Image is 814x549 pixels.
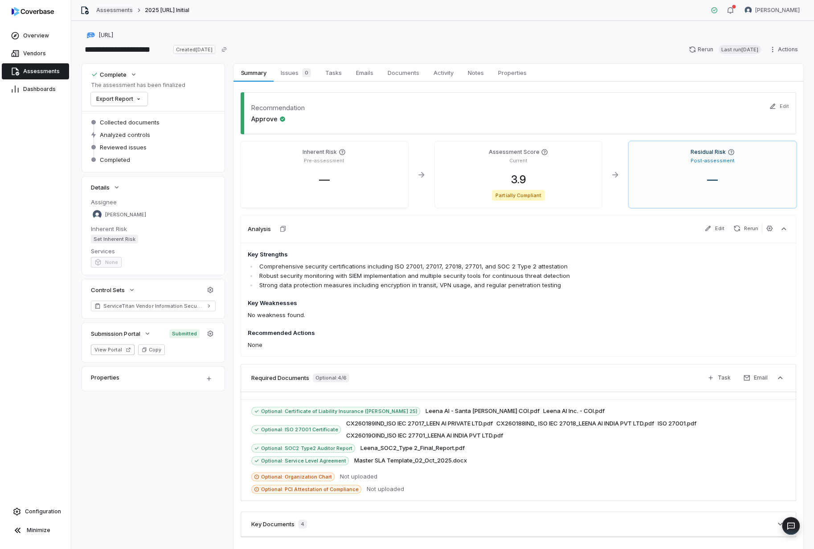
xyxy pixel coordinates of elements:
span: Optional: Organization Chart [261,473,332,480]
button: Submission Portal [88,326,154,342]
button: View Portal [91,344,135,355]
span: — [312,173,337,186]
img: Yuni Shin avatar [744,7,752,14]
span: Activity [430,67,457,78]
span: Vendors [23,50,46,57]
a: Overview [2,28,69,44]
img: logo-D7KZi-bG.svg [12,7,54,16]
button: CX260188IND_ ISO IEC 27018_LEENA AI INDIA PVT LTD.pdf [496,419,654,428]
a: ServiceTitan Vendor Information Security [91,301,216,311]
button: CX260190IND_ISO IEC 27701_LEENA AI INDIA PVT LTD.pdf [346,431,503,440]
span: Minimize [27,527,50,534]
button: Leena_SOC2_Type 2_Final_Report.pdf [360,444,465,453]
button: Export Report [91,92,147,106]
span: [URL] [99,32,113,39]
dt: Services [91,247,216,255]
a: Assessments [2,63,69,79]
span: Issues [277,66,315,79]
a: Vendors [2,45,69,62]
span: Submission Portal [91,330,140,338]
button: Copy [138,344,165,355]
span: Optional: SOC2 Type2 Auditor Report [261,445,352,452]
span: Completed [100,156,130,164]
li: Strong data protection measures including encryption in transit, VPN usage, and regular penetrati... [257,281,681,290]
span: 0 [302,68,311,77]
span: Approve [251,114,286,124]
button: CX260189IND_ISO IEC 27017_LEEN AI PRIVATE LTD.pdf [346,419,493,428]
button: Master SLA Template_02_Oct_2025.docx [354,456,467,465]
span: [PERSON_NAME] [105,211,146,218]
span: 2025 [URL] Initial [144,7,189,14]
span: Documents [384,67,423,78]
button: Control Sets [88,282,138,298]
span: Optional: PCI Attestation of Compliance [261,486,359,493]
span: Reviewed issues [100,143,147,151]
span: Properties [495,67,530,78]
span: Overview [23,32,49,39]
h3: Key Documents [251,520,295,528]
button: Yuni Shin avatar[PERSON_NAME] [739,4,805,17]
img: Yuni Shin avatar [93,210,102,219]
span: 4 [298,520,307,528]
button: Complete [88,66,140,83]
button: Edit [701,223,728,234]
span: Analyzed controls [100,131,150,139]
span: 3.9 [503,173,533,186]
a: Dashboards [2,81,69,97]
span: Submitted [169,329,200,338]
button: Email [738,371,773,384]
h3: Required Documents [251,374,309,382]
button: Minimize [4,521,67,539]
span: Notes [464,67,487,78]
span: Last run [DATE] [719,45,761,54]
span: Optional: ISO 27001 Certificate [261,426,338,433]
span: [PERSON_NAME] [755,7,800,14]
p: Current [509,157,528,164]
span: Details [91,183,110,191]
span: Collected documents [100,118,160,126]
button: https://leena.ai/[URL] [84,27,116,43]
button: Leena AI Inc. - COI.pdf [543,407,605,416]
p: Post-assessment [691,157,735,164]
p: No weakness found. [248,310,681,320]
button: Leena AI - Santa [PERSON_NAME] COI.pdf [425,407,540,416]
dt: Assignee [91,198,216,206]
button: Edit [766,97,792,116]
li: Robust security monitoring with SIEM implementation and multiple security tools for continuous th... [257,271,681,281]
a: Configuration [4,504,67,520]
button: ISO 27001.pdf [658,419,696,428]
span: Optional: Certificate of Liability Insurance ([PERSON_NAME] 25) [261,408,417,415]
button: Details [88,179,123,195]
span: Assessments [23,68,60,75]
span: Partially Compliant [492,190,545,201]
h4: Residual Risk [691,149,726,156]
button: Actions [766,43,803,56]
span: — [700,173,725,186]
a: Assessments [96,7,133,14]
dt: Recommendation [251,103,305,112]
span: Configuration [25,508,61,515]
button: RerunLast run[DATE] [683,43,766,56]
span: Set Inherent Risk [91,235,138,244]
div: Complete [91,70,127,78]
span: Dashboards [23,86,56,93]
span: Created [DATE] [173,45,215,54]
p: The assessment has been finalized [91,82,185,89]
p: None [248,340,681,350]
span: Optional: Service Level Agreement [261,457,346,464]
span: Not uploaded [367,485,404,494]
h4: Recommended Actions [248,329,681,338]
span: Tasks [322,67,345,78]
span: Emails [352,67,377,78]
p: Pre-assessment [304,157,344,164]
span: Summary [237,67,270,78]
button: Task [702,371,736,384]
h3: Analysis [248,225,271,233]
h4: Key Strengths [248,250,681,259]
span: Optional: 4 / 6 [313,373,349,382]
button: Copy link [216,41,232,58]
h4: Inherent Risk [303,149,337,156]
h4: Key Weaknesses [248,299,681,308]
dt: Inherent Risk [91,225,216,233]
li: Comprehensive security certifications including ISO 27001, 27017, 27018, 27701, and SOC 2 Type 2 ... [257,262,681,271]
